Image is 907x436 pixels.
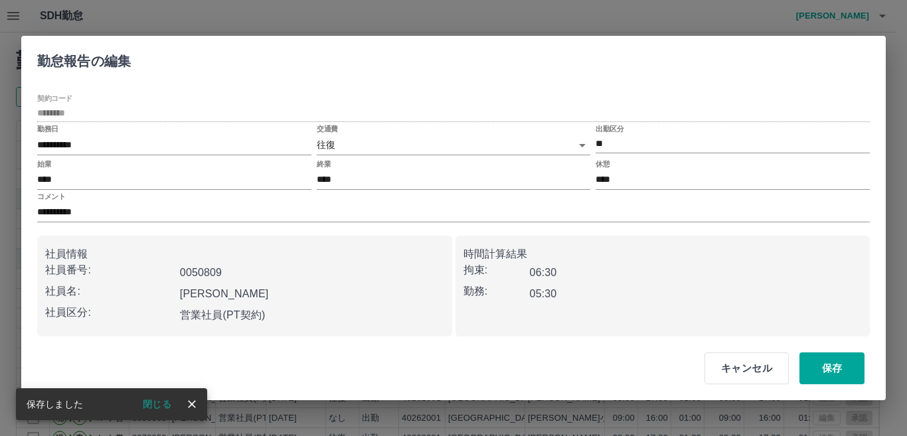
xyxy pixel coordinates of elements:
div: 往復 [317,135,591,155]
b: 営業社員(PT契約) [180,309,266,321]
b: 0050809 [180,267,222,278]
p: 社員名: [45,283,175,299]
label: 契約コード [37,94,72,104]
h2: 勤怠報告の編集 [21,36,147,81]
label: 出勤区分 [596,124,623,134]
p: 拘束: [463,262,530,278]
label: 休憩 [596,159,610,169]
button: 保存 [799,352,865,384]
button: 閉じる [132,394,182,414]
p: 社員番号: [45,262,175,278]
label: 勤務日 [37,124,58,134]
label: 始業 [37,159,51,169]
b: 06:30 [530,267,557,278]
p: 社員情報 [45,246,444,262]
button: close [182,394,202,414]
label: 終業 [317,159,331,169]
p: 時間計算結果 [463,246,863,262]
label: コメント [37,191,65,201]
p: 勤務: [463,283,530,299]
label: 交通費 [317,124,338,134]
b: 05:30 [530,288,557,299]
div: 保存しました [27,392,83,416]
button: キャンセル [704,352,789,384]
p: 社員区分: [45,305,175,321]
b: [PERSON_NAME] [180,288,269,299]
